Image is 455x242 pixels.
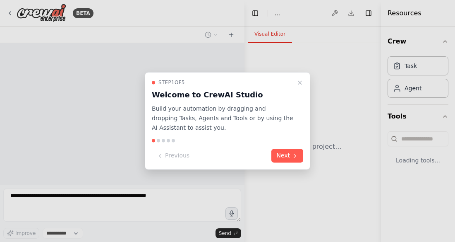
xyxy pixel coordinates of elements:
[271,149,303,163] button: Next
[152,89,293,101] h3: Welcome to CrewAI Studio
[158,79,185,86] span: Step 1 of 5
[295,77,305,87] button: Close walkthrough
[152,104,293,132] p: Build your automation by dragging and dropping Tasks, Agents and Tools or by using the AI Assista...
[249,7,261,19] button: Hide left sidebar
[152,149,194,163] button: Previous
